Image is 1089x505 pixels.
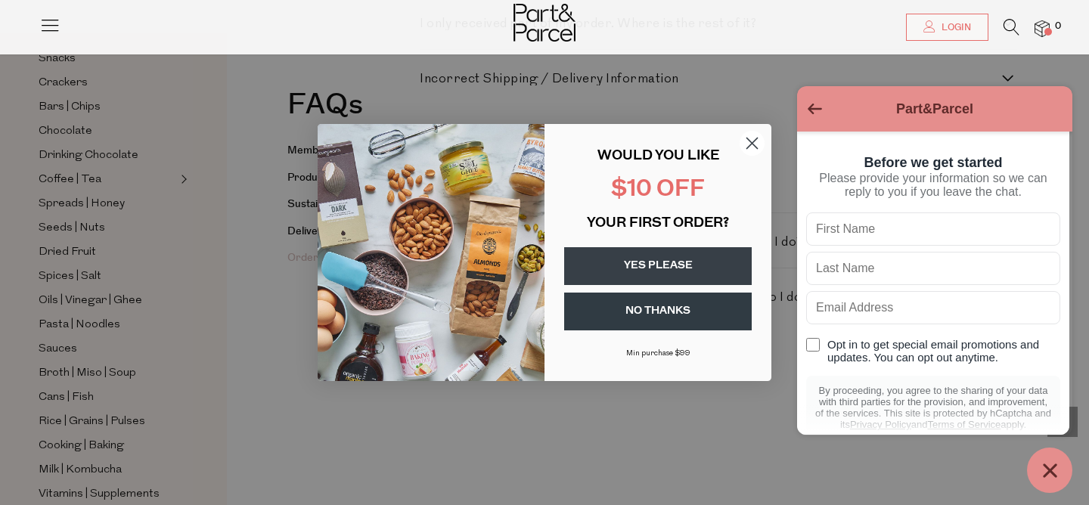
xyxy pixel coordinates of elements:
a: Login [906,14,988,41]
span: Min purchase $99 [626,349,690,358]
img: 43fba0fb-7538-40bc-babb-ffb1a4d097bc.jpeg [318,124,544,381]
button: Close dialog [739,130,765,156]
a: 0 [1035,20,1050,36]
inbox-online-store-chat: Shopify online store chat [793,86,1077,493]
span: Login [938,21,971,34]
img: Part&Parcel [513,4,576,42]
span: $10 OFF [611,178,705,202]
span: WOULD YOU LIKE [597,150,719,163]
button: NO THANKS [564,293,752,330]
button: YES PLEASE [564,247,752,285]
span: 0 [1051,20,1065,33]
span: YOUR FIRST ORDER? [587,217,729,231]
